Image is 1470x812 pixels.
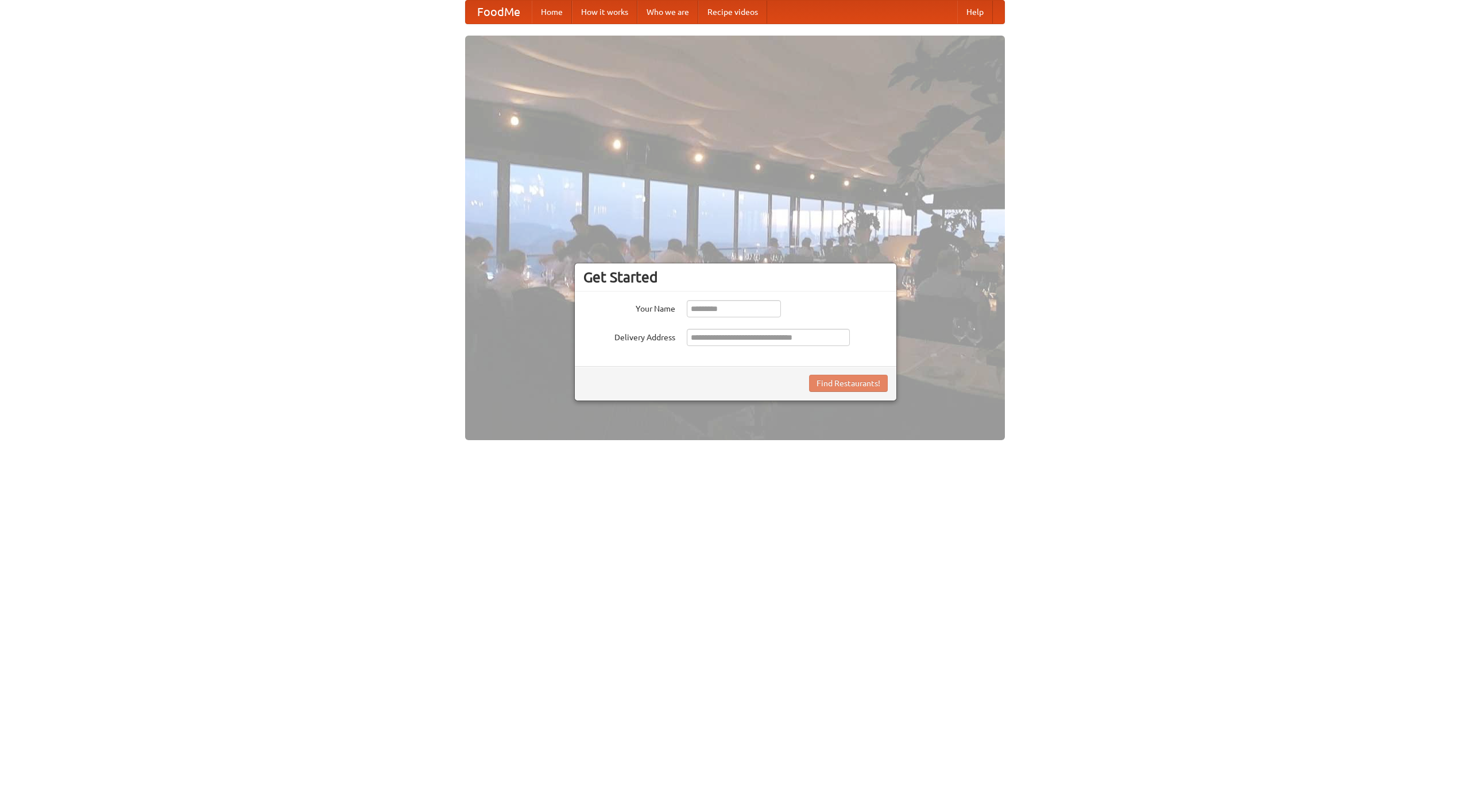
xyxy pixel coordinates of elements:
h3: Get Started [583,269,888,286]
a: How it works [572,1,637,24]
a: Help [957,1,993,24]
a: FoodMe [466,1,532,24]
a: Recipe videos [698,1,767,24]
a: Who we are [637,1,698,24]
button: Find Restaurants! [809,375,888,392]
label: Delivery Address [583,329,675,343]
a: Home [532,1,572,24]
label: Your Name [583,300,675,314]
